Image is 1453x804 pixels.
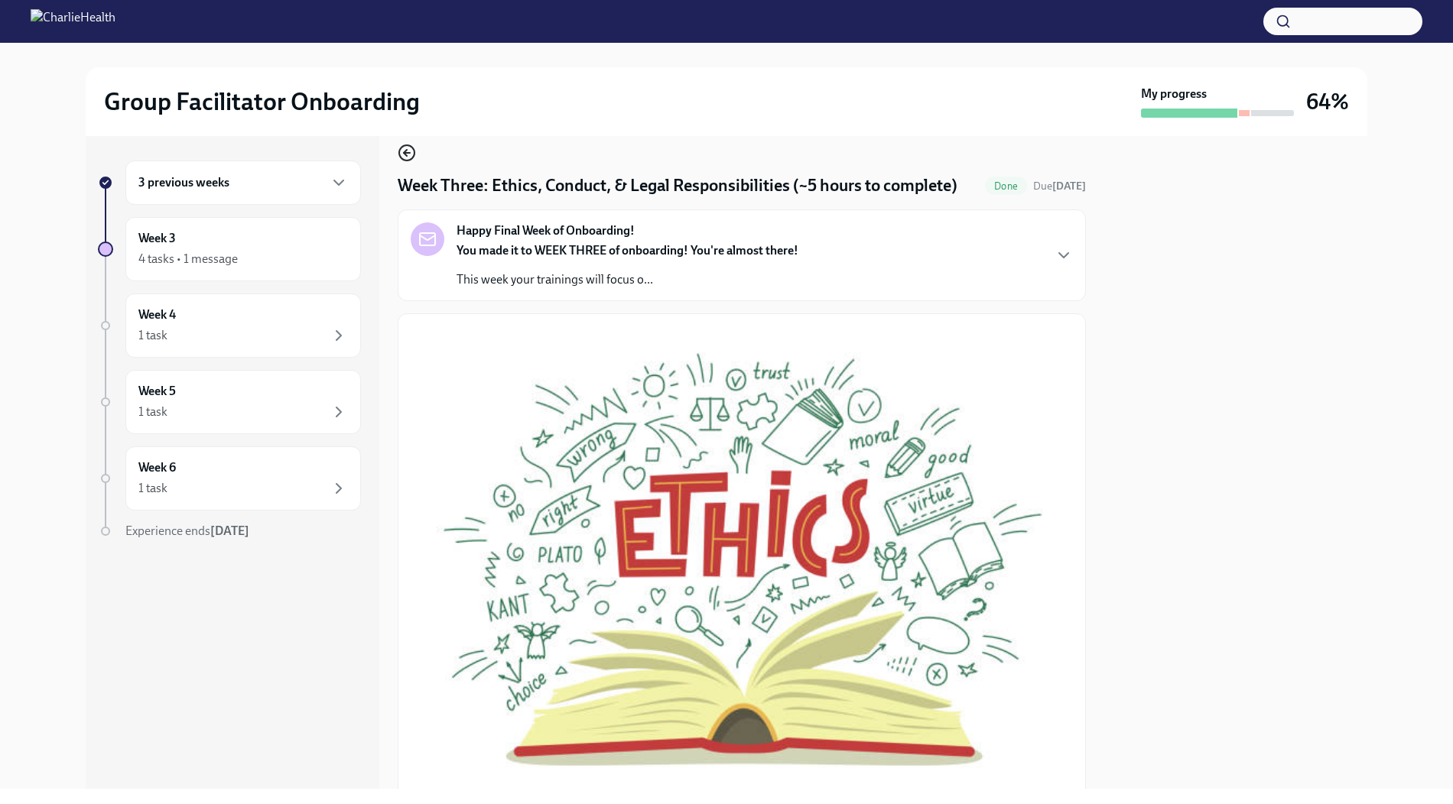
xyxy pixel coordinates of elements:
[125,524,249,538] span: Experience ends
[138,404,167,420] div: 1 task
[138,174,229,191] h6: 3 previous weeks
[138,251,238,267] div: 4 tasks • 1 message
[1141,86,1207,102] strong: My progress
[98,217,361,281] a: Week 34 tasks • 1 message
[98,293,361,358] a: Week 41 task
[210,524,249,538] strong: [DATE]
[457,243,798,258] strong: You made it to WEEK THREE of onboarding! You're almost there!
[1052,180,1086,193] strong: [DATE]
[138,230,176,247] h6: Week 3
[1033,180,1086,193] span: Due
[138,327,167,344] div: 1 task
[125,160,361,205] div: 3 previous weeks
[138,480,167,497] div: 1 task
[985,180,1027,192] span: Done
[1306,88,1349,115] h3: 64%
[31,9,115,34] img: CharlieHealth
[138,459,176,476] h6: Week 6
[398,174,957,197] h4: Week Three: Ethics, Conduct, & Legal Responsibilities (~5 hours to complete)
[104,86,420,117] h2: Group Facilitator Onboarding
[457,222,635,239] strong: Happy Final Week of Onboarding!
[138,306,176,323] h6: Week 4
[457,271,798,288] p: This week your trainings will focus o...
[411,326,1073,795] button: Zoom image
[98,446,361,511] a: Week 61 task
[98,370,361,434] a: Week 51 task
[138,383,176,400] h6: Week 5
[1033,179,1086,193] span: August 25th, 2025 07:00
